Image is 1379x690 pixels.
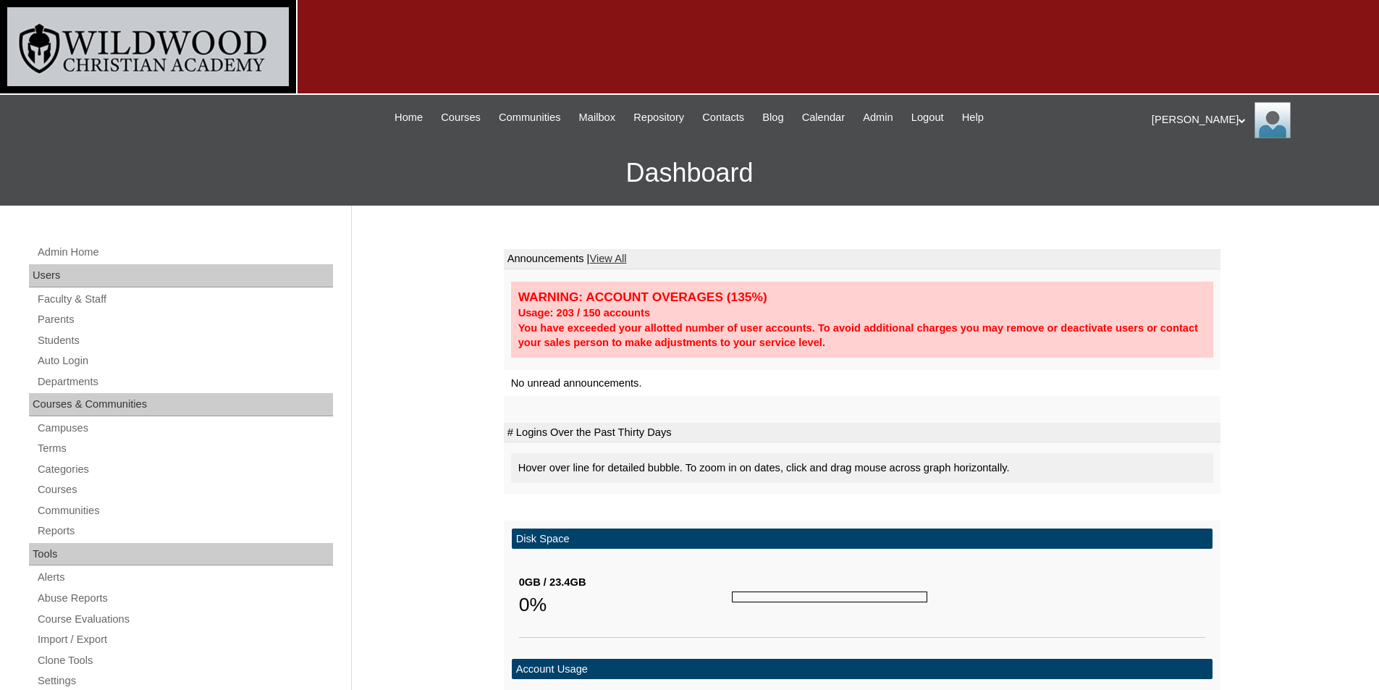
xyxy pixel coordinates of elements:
[36,589,333,607] a: Abuse Reports
[955,109,991,126] a: Help
[504,249,1220,269] td: Announcements |
[7,140,1372,206] h3: Dashboard
[36,502,333,520] a: Communities
[395,109,423,126] span: Home
[7,7,289,86] img: logo-white.png
[1254,102,1291,138] img: Jill Isaac
[36,652,333,670] a: Clone Tools
[36,290,333,308] a: Faculty & Staff
[36,419,333,437] a: Campuses
[518,307,650,319] strong: Usage: 203 / 150 accounts
[29,543,333,566] div: Tools
[492,109,568,126] a: Communities
[911,109,944,126] span: Logout
[36,332,333,350] a: Students
[512,659,1213,680] td: Account Usage
[518,289,1206,306] div: WARNING: ACCOUNT OVERAGES (135%)
[702,109,744,126] span: Contacts
[512,529,1213,550] td: Disk Space
[36,522,333,540] a: Reports
[511,453,1213,483] div: Hover over line for detailed bubble. To zoom in on dates, click and drag mouse across graph horiz...
[1152,102,1365,138] div: [PERSON_NAME]
[36,352,333,370] a: Auto Login
[626,109,691,126] a: Repository
[518,321,1206,350] div: You have exceeded your allotted number of user accounts. To avoid additional charges you may remo...
[434,109,488,126] a: Courses
[36,610,333,628] a: Course Evaluations
[36,460,333,479] a: Categories
[36,481,333,499] a: Courses
[755,109,790,126] a: Blog
[36,672,333,690] a: Settings
[36,311,333,329] a: Parents
[36,568,333,586] a: Alerts
[856,109,901,126] a: Admin
[36,243,333,261] a: Admin Home
[441,109,481,126] span: Courses
[762,109,783,126] span: Blog
[579,109,616,126] span: Mailbox
[387,109,430,126] a: Home
[504,423,1220,443] td: # Logins Over the Past Thirty Days
[504,370,1220,397] td: No unread announcements.
[633,109,684,126] span: Repository
[519,575,732,590] div: 0GB / 23.4GB
[36,373,333,391] a: Departments
[962,109,984,126] span: Help
[572,109,623,126] a: Mailbox
[29,264,333,287] div: Users
[863,109,893,126] span: Admin
[499,109,561,126] span: Communities
[795,109,852,126] a: Calendar
[29,393,333,416] div: Courses & Communities
[904,109,951,126] a: Logout
[36,439,333,458] a: Terms
[36,631,333,649] a: Import / Export
[589,253,626,264] a: View All
[695,109,751,126] a: Contacts
[519,590,732,619] div: 0%
[802,109,845,126] span: Calendar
